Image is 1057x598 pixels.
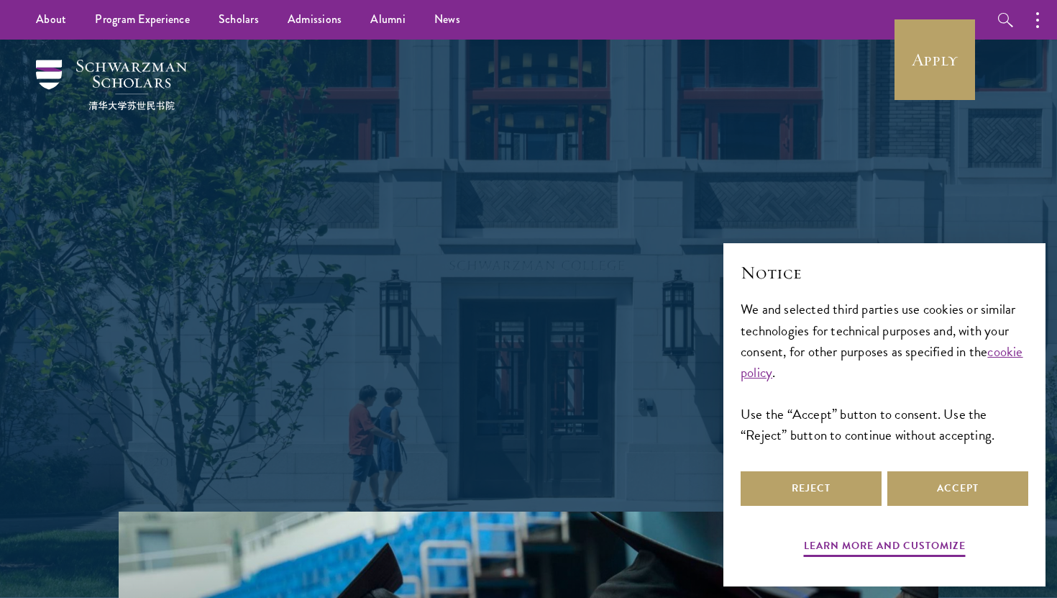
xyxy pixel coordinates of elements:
[741,261,1028,285] h2: Notice
[804,537,966,559] button: Learn more and customize
[36,60,187,110] img: Schwarzman Scholars
[741,299,1028,445] div: We and selected third parties use cookies or similar technologies for technical purposes and, wit...
[741,471,882,506] button: Reject
[887,471,1028,506] button: Accept
[894,19,975,100] a: Apply
[741,341,1023,383] a: cookie policy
